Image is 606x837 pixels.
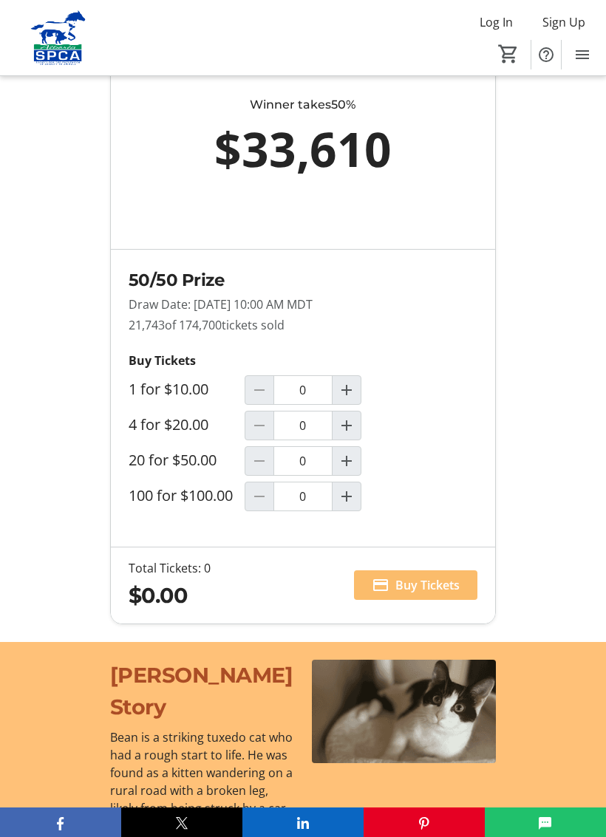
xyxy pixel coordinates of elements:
img: Alberta SPCA's Logo [9,10,107,66]
span: Sign Up [542,13,585,31]
button: Increment by one [333,411,361,440]
button: Pinterest [364,807,485,837]
button: Increment by one [333,447,361,475]
div: $0.00 [129,580,211,612]
button: Log In [468,10,525,34]
button: Menu [568,40,597,69]
span: Buy Tickets [395,576,460,594]
span: 50% [331,98,355,112]
img: undefined [312,660,496,763]
strong: Buy Tickets [129,352,196,369]
label: 1 for $10.00 [129,380,208,398]
p: Draw Date: [DATE] 10:00 AM MDT [129,295,478,313]
button: Cart [495,41,522,67]
span: [PERSON_NAME] Story [110,662,293,720]
button: Increment by one [333,376,361,404]
button: Increment by one [333,482,361,510]
div: Total Tickets: 0 [129,559,211,577]
button: X [121,807,242,837]
button: SMS [485,807,606,837]
p: 21,743 tickets sold [129,316,478,334]
button: LinkedIn [242,807,364,837]
span: of 174,700 [165,317,222,333]
span: Log In [480,13,513,31]
div: $33,610 [140,114,466,185]
div: Winner takes [140,96,466,114]
label: 100 for $100.00 [129,487,233,505]
label: 20 for $50.00 [129,451,217,469]
button: Sign Up [531,10,597,34]
button: Help [531,40,561,69]
label: 4 for $20.00 [129,416,208,434]
h2: 50/50 Prize [129,267,478,293]
button: Buy Tickets [354,570,477,600]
